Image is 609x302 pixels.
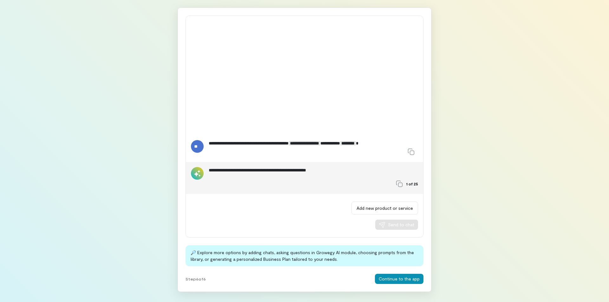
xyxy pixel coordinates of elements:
span: Send to chat [388,222,414,228]
span: 1 of 25 [406,181,418,186]
button: Continue to the app [375,274,423,284]
div: 🔎 Explore more options by adding chats, asking questions in Growegy AI module, choosing prompts f... [186,245,423,266]
span: Step 6 of 6 [186,276,206,281]
button: Add new product or service [351,202,418,215]
button: Send to chat [375,220,418,230]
